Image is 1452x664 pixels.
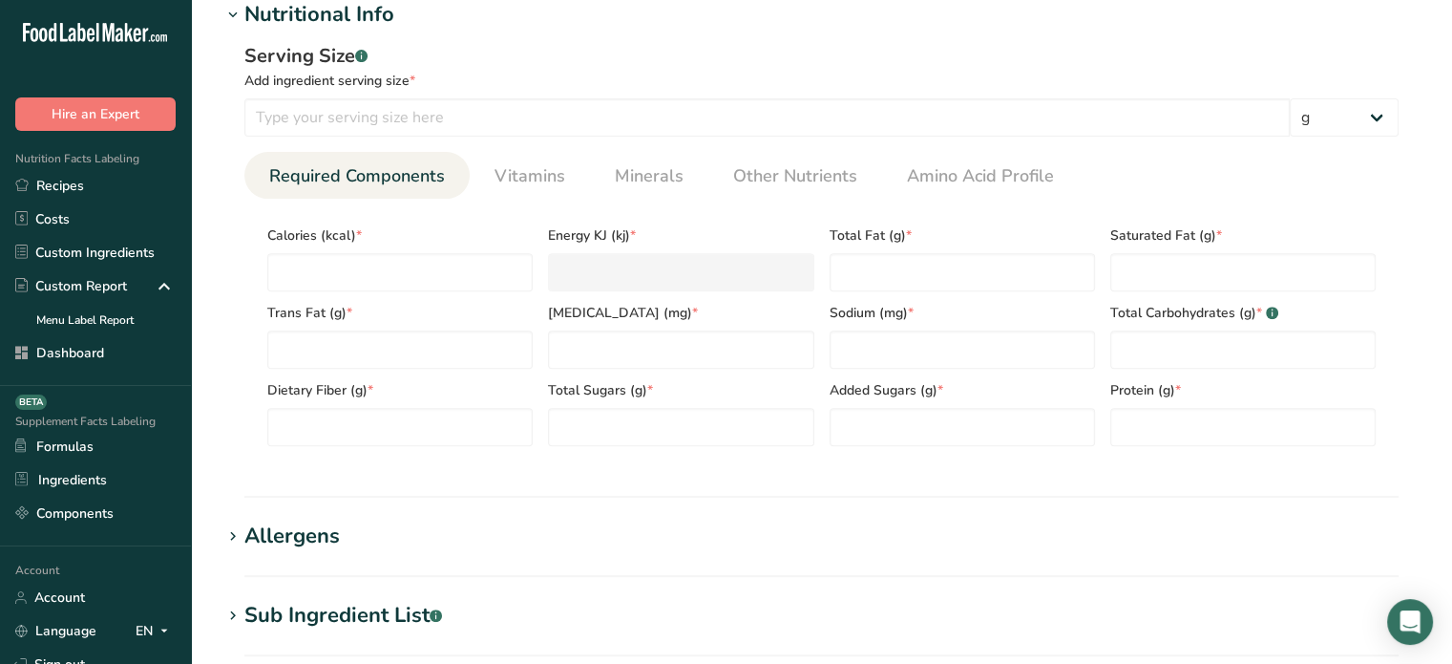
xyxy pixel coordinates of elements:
span: Saturated Fat (g) [1110,225,1376,246]
span: Required Components [269,163,445,189]
div: Sub Ingredient List [244,600,442,632]
div: Serving Size [244,42,1399,71]
span: Added Sugars (g) [830,380,1095,400]
span: Dietary Fiber (g) [267,380,533,400]
input: Type your serving size here [244,98,1290,137]
span: Vitamins [495,163,565,189]
span: Total Fat (g) [830,225,1095,246]
div: Add ingredient serving size [244,71,1399,91]
div: Allergens [244,521,340,552]
button: Hire an Expert [15,97,176,131]
span: Calories (kcal) [267,225,533,246]
span: [MEDICAL_DATA] (mg) [548,303,813,323]
span: Amino Acid Profile [907,163,1054,189]
div: EN [136,620,176,643]
span: Total Sugars (g) [548,380,813,400]
span: Protein (g) [1110,380,1376,400]
span: Energy KJ (kj) [548,225,813,246]
span: Total Carbohydrates (g) [1110,303,1376,323]
span: Minerals [615,163,684,189]
a: Language [15,614,96,648]
div: BETA [15,395,47,410]
div: Custom Report [15,276,127,296]
div: Open Intercom Messenger [1387,599,1433,645]
span: Trans Fat (g) [267,303,533,323]
span: Sodium (mg) [830,303,1095,323]
span: Other Nutrients [733,163,857,189]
